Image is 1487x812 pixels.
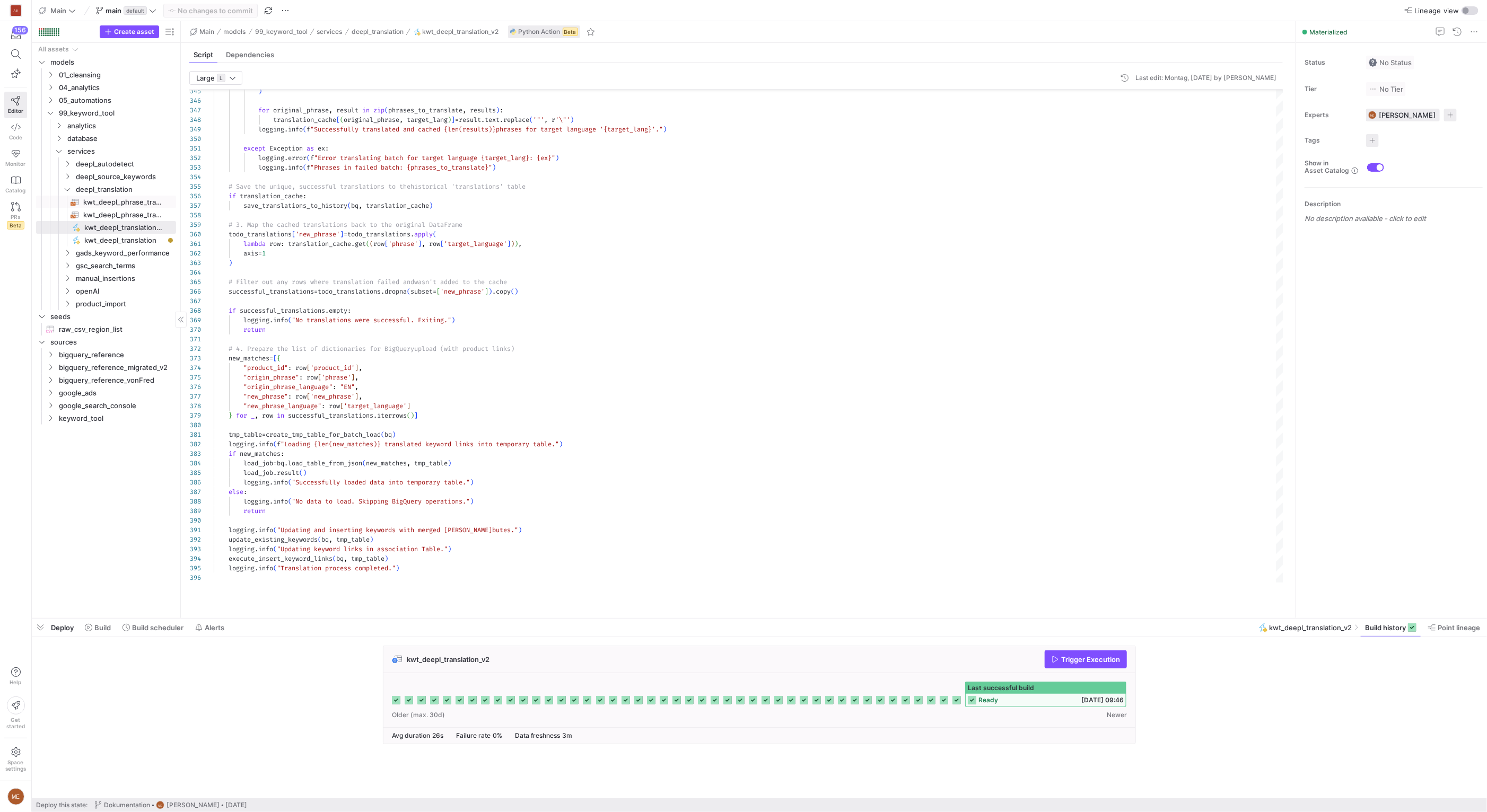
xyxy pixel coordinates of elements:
span: f [307,125,310,134]
span: bigquery_reference_migrated_v2 [59,361,174,374]
span: ( [384,106,388,114]
div: Press SPACE to select this row. [36,196,176,208]
span: empty [329,306,347,315]
span: ] [418,240,422,248]
span: 01_cleansing [59,69,174,81]
span: ) [514,240,518,248]
span: ( [529,116,533,124]
span: . [284,163,288,172]
img: No status [1369,58,1377,67]
div: 352 [189,153,201,163]
span: seeds [50,311,174,323]
span: logging [258,163,284,172]
span: Main [50,6,66,15]
button: Build history [1360,619,1421,637]
span: keyword_tool [59,412,174,425]
span: f [307,163,310,172]
button: deepl_translation [349,25,406,38]
span: . [284,125,288,134]
span: ( [370,240,373,248]
div: 364 [189,268,201,277]
span: subset [410,287,433,296]
span: replace [503,116,529,124]
span: result [336,106,358,114]
a: kwt_deepl_translation​​​​​ [36,234,176,246]
span: Get started [6,717,25,729]
div: Press SPACE to select this row. [36,68,176,81]
button: Alerts [190,619,229,637]
span: copy [496,287,511,296]
span: target_lang [407,116,448,124]
span: Editor [8,108,23,114]
span: ) [511,240,514,248]
button: Point lineage [1423,619,1485,637]
span: save_translations_to_history [243,201,347,210]
button: DokumentationME[PERSON_NAME][DATE] [92,798,250,812]
span: deepl_translation [352,28,404,36]
span: Space settings [5,759,26,772]
span: = [433,287,436,296]
span: bq [351,201,358,210]
div: 358 [189,210,201,220]
span: ) [429,201,433,210]
span: r [552,116,555,124]
span: main [106,6,121,15]
button: Main [187,25,217,38]
a: Editor [4,92,27,118]
span: ( [340,116,344,124]
span: results [470,106,496,114]
div: Press SPACE to select this row. [36,94,176,107]
div: Press SPACE to select this row. [36,43,176,56]
span: No Status [1369,58,1412,67]
span: # Filter out any rows where translation failed and [229,278,414,286]
div: Press SPACE to select this row. [36,145,176,157]
div: 346 [189,96,201,105]
span: 'phrase' [388,240,418,248]
span: error [288,154,307,162]
div: 353 [189,163,201,172]
span: : [500,106,503,114]
span: info [288,125,303,134]
span: Status [1305,59,1358,66]
span: , [518,240,522,248]
div: ME [7,788,24,805]
span: ( [511,287,514,296]
div: Press SPACE to select this row. [36,259,176,272]
span: Code [9,134,22,140]
div: 359 [189,220,201,230]
span: # Save the unique, successful translations to the [229,182,410,191]
a: Monitor [4,145,27,171]
span: nal DataFrame [414,220,462,229]
span: ) [514,287,518,296]
div: Press SPACE to select this row. [36,272,176,285]
img: No tier [1369,85,1377,93]
div: 363 [189,258,201,268]
div: 156 [12,26,28,34]
span: [ [292,230,295,239]
span: ) [492,163,496,172]
div: Press SPACE to select this row. [36,107,176,119]
p: No description available - click to edit [1305,214,1483,223]
span: ] [451,116,455,124]
div: 350 [189,134,201,144]
span: analytics [67,120,174,132]
button: Last successful buildready[DATE] 09:46 [965,682,1126,707]
div: 369 [189,315,201,325]
div: 360 [189,230,201,239]
span: 1 [262,249,266,258]
span: kwt_deepl_translation​​​​​ [84,234,164,246]
div: 367 [189,296,201,306]
span: 04_analytics [59,82,174,94]
span: info [288,163,303,172]
div: Press SPACE to select this row. [36,297,176,310]
span: . [481,116,485,124]
span: models [224,28,246,36]
span: Beta [7,221,24,230]
span: "Error translating batch for target language {targ [314,154,500,162]
span: ] [340,230,344,239]
button: models [221,25,249,38]
span: deepl_translation [76,183,174,196]
span: todo_translations [347,230,410,239]
div: AB [11,5,21,16]
span: result [459,116,481,124]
